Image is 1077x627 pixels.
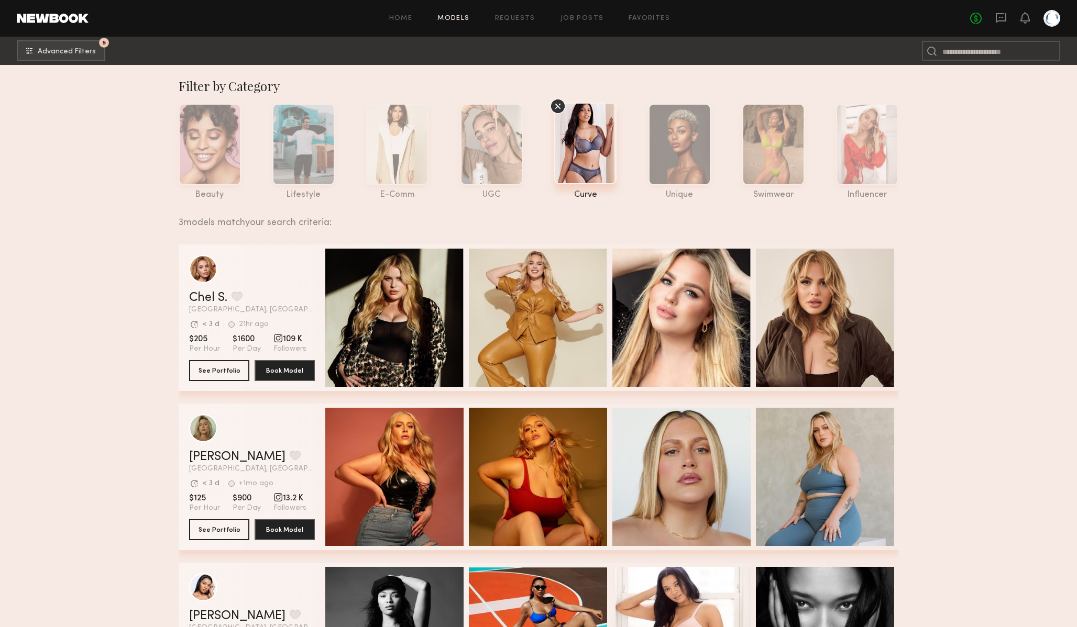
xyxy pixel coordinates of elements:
a: Home [389,15,413,22]
a: Requests [495,15,535,22]
button: Book Model [255,519,315,540]
span: Per Day [233,503,261,513]
div: 3 models match your search criteria: [179,206,891,228]
span: 109 K [273,334,306,344]
span: Followers [273,344,306,354]
a: Models [437,15,469,22]
div: +1mo ago [239,480,273,487]
a: Favorites [629,15,670,22]
button: See Portfolio [189,360,249,381]
div: e-comm [366,191,428,199]
span: Followers [273,503,306,513]
span: Per Hour [189,344,220,354]
span: $900 [233,493,261,503]
span: Advanced Filters [38,48,96,55]
span: $1600 [233,334,261,344]
div: curve [554,191,617,199]
span: 5 [103,40,106,45]
span: [GEOGRAPHIC_DATA], [GEOGRAPHIC_DATA] [189,465,315,473]
div: UGC [460,191,523,199]
a: Job Posts [561,15,604,22]
div: lifestyle [272,191,335,199]
button: See Portfolio [189,519,249,540]
span: Per Day [233,344,261,354]
span: $205 [189,334,220,344]
a: [PERSON_NAME] [189,451,285,463]
div: beauty [179,191,241,199]
span: [GEOGRAPHIC_DATA], [GEOGRAPHIC_DATA] [189,306,315,313]
div: unique [649,191,711,199]
div: 21hr ago [239,321,269,328]
div: Filter by Category [179,77,899,94]
div: < 3 d [202,480,219,487]
div: influencer [836,191,898,199]
div: swimwear [742,191,805,199]
a: [PERSON_NAME] [189,610,285,622]
button: 5Advanced Filters [17,40,105,61]
span: $125 [189,493,220,503]
span: 13.2 K [273,493,306,503]
a: Chel S. [189,292,227,304]
button: Book Model [255,360,315,381]
div: < 3 d [202,321,219,328]
span: Per Hour [189,503,220,513]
